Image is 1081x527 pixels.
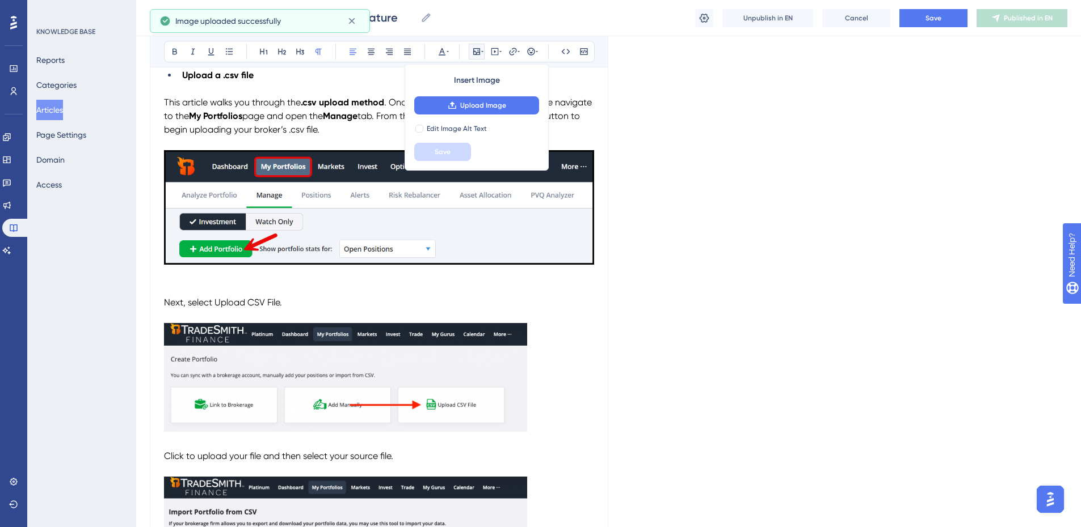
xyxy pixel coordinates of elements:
span: Insert Image [454,74,500,87]
span: Save [435,147,451,156]
button: Cancel [822,9,890,27]
div: KNOWLEDGE BASE [36,27,95,36]
span: Published in EN [1004,14,1053,23]
span: Cancel [845,14,868,23]
span: Save [926,14,941,23]
span: page and open the [242,110,323,121]
button: Save [899,9,968,27]
span: Edit Image Alt Text [427,124,487,133]
span: Click to upload your file and then select your source file. [164,450,393,461]
button: Categories [36,75,77,95]
span: Upload Image [460,101,506,110]
strong: My Portfolios [189,110,242,121]
strong: Manage [323,110,357,121]
span: Need Help? [27,3,71,16]
button: Page Settings [36,125,86,145]
span: tab. From there, click the green [357,110,485,121]
button: Unpublish in EN [722,9,813,27]
button: Published in EN [977,9,1067,27]
iframe: UserGuiding AI Assistant Launcher [1033,482,1067,516]
span: This article walks you through the [164,97,301,108]
span: Image uploaded successfully [175,14,281,28]
button: Reports [36,50,65,70]
span: Unpublish in EN [743,14,793,23]
button: Domain [36,150,65,170]
button: Save [414,143,471,161]
button: Access [36,175,62,195]
button: Articles [36,100,63,120]
strong: Upload a .csv file [182,70,254,80]
button: Upload Image [414,96,539,114]
strong: .csv upload method [301,97,384,108]
span: Next, select Upload CSV File. [164,297,282,308]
